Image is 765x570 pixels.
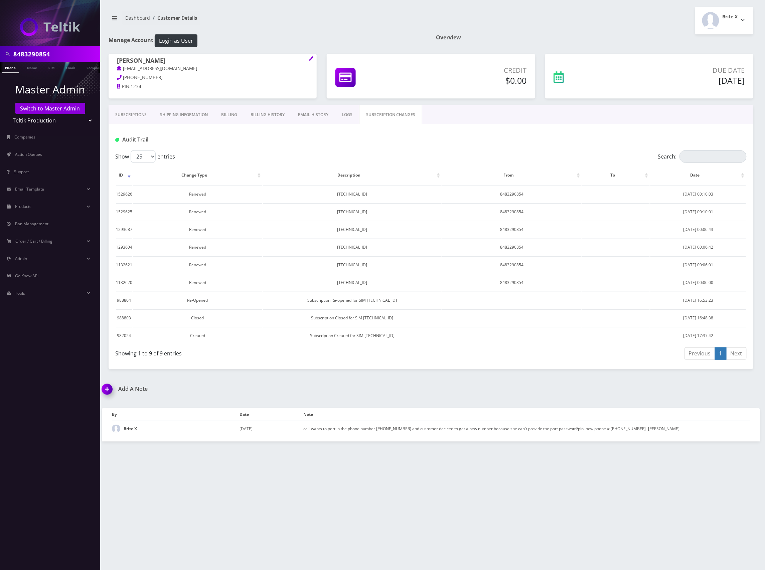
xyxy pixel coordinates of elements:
[116,327,132,344] td: 982024
[695,7,753,34] button: Brite X
[244,105,291,124] a: Billing History
[442,239,582,256] td: 8483290854
[650,274,746,291] td: [DATE] 00:06:00
[419,65,527,75] p: Credit
[133,203,262,220] td: Renewed
[263,274,442,291] td: [TECHNICAL_ID]
[62,62,79,72] a: Email
[14,169,29,175] span: Support
[263,239,442,256] td: [TECHNICAL_ID]
[263,309,442,326] td: Subscription Closed for SIM [TECHNICAL_ID]
[15,273,38,279] span: Go Know API
[117,57,308,65] h1: [PERSON_NAME]
[153,105,214,124] a: Shipping Information
[153,36,197,44] a: Login as User
[133,186,262,203] td: Renewed
[131,150,156,163] select: Showentries
[650,292,746,309] td: [DATE] 16:53:23
[263,166,442,185] th: Description: activate to sort column ascending
[650,186,746,203] td: [DATE] 00:10:03
[45,62,58,72] a: SIM
[112,408,240,421] th: By
[15,152,42,157] span: Action Queues
[20,18,80,36] img: Teltik Production
[303,408,750,421] th: Note
[117,65,197,72] a: [EMAIL_ADDRESS][DOMAIN_NAME]
[16,238,53,244] span: Order / Cart / Billing
[15,204,31,209] span: Products
[240,408,303,421] th: Date
[442,203,582,220] td: 8483290854
[263,203,442,220] td: [TECHNICAL_ID]
[102,386,426,392] a: Add A Note
[419,75,527,85] h5: $0.00
[442,274,582,291] td: 8483290854
[133,221,262,238] td: Renewed
[133,327,262,344] td: Created
[150,14,197,21] li: Customer Details
[15,134,36,140] span: Companies
[116,186,132,203] td: 1529626
[115,150,175,163] label: Show entries
[436,34,753,41] h1: Overview
[723,14,738,20] h2: Brite X
[15,221,48,227] span: Ban Management
[115,138,119,142] img: Audit Trail
[15,186,44,192] span: Email Template
[442,186,582,203] td: 8483290854
[133,239,262,256] td: Renewed
[116,239,132,256] td: 1293604
[263,292,442,309] td: Subscription Re-opened for SIM [TECHNICAL_ID]
[133,166,262,185] th: Change Type: activate to sort column ascending
[442,221,582,238] td: 8483290854
[359,105,422,124] a: SUBSCRIPTION CHANGES
[83,62,106,72] a: Company
[582,166,650,185] th: To: activate to sort column ascending
[650,239,746,256] td: [DATE] 00:06:42
[133,292,262,309] td: Re-Opened
[715,347,727,360] a: 1
[263,256,442,273] td: [TECHNICAL_ID]
[13,48,99,60] input: Search in Company
[116,274,132,291] td: 1132620
[442,166,582,185] th: From: activate to sort column ascending
[116,292,132,309] td: 988804
[116,203,132,220] td: 1529625
[650,203,746,220] td: [DATE] 00:10:01
[303,421,750,436] td: call-wants to port in the phone number [PHONE_NUMBER] and customer deciced to get a new number be...
[131,83,141,89] span: 1234
[684,347,715,360] a: Previous
[133,274,262,291] td: Renewed
[15,103,85,114] a: Switch to Master Admin
[263,327,442,344] td: Subscription Created for SIM [TECHNICAL_ID]
[650,327,746,344] td: [DATE] 17:37:42
[125,15,150,21] a: Dashboard
[115,136,319,143] h1: Audit Trail
[658,150,747,163] label: Search:
[15,290,25,296] span: Tools
[214,105,244,124] a: Billing
[117,83,131,90] a: PIN:
[679,150,747,163] input: Search:
[116,166,132,185] th: ID: activate to sort column ascending
[115,347,426,357] div: Showing 1 to 9 of 9 entries
[116,256,132,273] td: 1132621
[15,256,27,261] span: Admin
[240,421,303,436] td: [DATE]
[263,186,442,203] td: [TECHNICAL_ID]
[155,34,197,47] button: Login as User
[650,166,746,185] th: Date: activate to sort column ascending
[123,74,163,80] span: [PHONE_NUMBER]
[442,256,582,273] td: 8483290854
[291,105,335,124] a: EMAIL HISTORY
[133,309,262,326] td: Closed
[109,11,426,30] nav: breadcrumb
[621,75,745,85] h5: [DATE]
[335,105,359,124] a: LOGS
[109,105,153,124] a: Subscriptions
[133,256,262,273] td: Renewed
[621,65,745,75] p: Due Date
[109,34,426,47] h1: Manage Account
[650,256,746,273] td: [DATE] 00:06:01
